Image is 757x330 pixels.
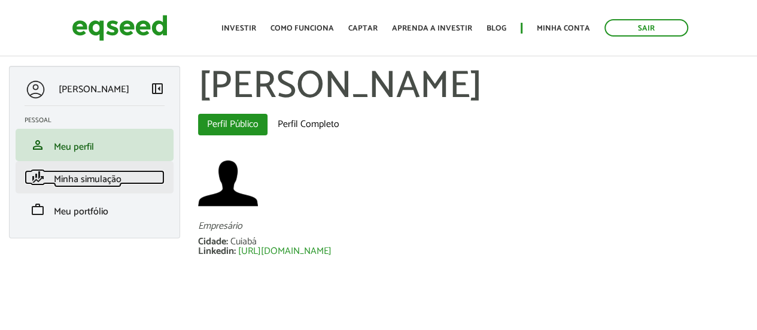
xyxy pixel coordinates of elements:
[348,25,378,32] a: Captar
[198,153,258,213] img: Foto de Leonardo Gregianin
[54,139,94,155] span: Meu perfil
[269,114,348,135] a: Perfil Completo
[537,25,590,32] a: Minha conta
[25,202,165,217] a: workMeu portfólio
[16,161,174,193] li: Minha simulação
[198,114,267,135] a: Perfil Público
[25,138,165,152] a: personMeu perfil
[392,25,472,32] a: Aprenda a investir
[270,25,334,32] a: Como funciona
[198,153,258,213] a: Ver perfil do usuário.
[238,247,332,256] a: [URL][DOMAIN_NAME]
[487,25,506,32] a: Blog
[226,234,228,250] span: :
[198,222,748,231] div: Empresário
[31,170,45,184] span: finance_mode
[198,237,230,247] div: Cidade
[25,117,174,124] h2: Pessoal
[16,129,174,161] li: Meu perfil
[31,202,45,217] span: work
[221,25,256,32] a: Investir
[198,66,748,108] h1: [PERSON_NAME]
[234,243,236,259] span: :
[604,19,688,37] a: Sair
[150,81,165,96] span: left_panel_close
[54,171,121,187] span: Minha simulação
[16,193,174,226] li: Meu portfólio
[198,247,238,256] div: Linkedin
[59,84,129,95] p: [PERSON_NAME]
[150,81,165,98] a: Colapsar menu
[72,12,168,44] img: EqSeed
[25,170,165,184] a: finance_modeMinha simulação
[54,204,108,220] span: Meu portfólio
[230,237,257,247] div: Cuiabá
[31,138,45,152] span: person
